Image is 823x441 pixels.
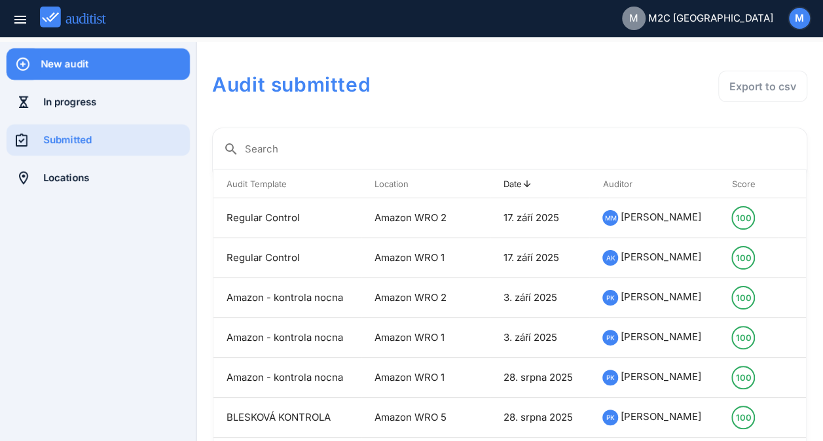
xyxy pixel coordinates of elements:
[40,7,118,28] img: auditist_logo_new.svg
[213,318,361,358] td: Amazon - kontrola nocna
[606,330,615,345] span: PK
[43,171,190,185] div: Locations
[213,198,361,238] td: Regular Control
[213,170,361,198] th: Audit Template: Not sorted. Activate to sort ascending.
[490,238,589,278] td: 17. září 2025
[735,247,751,268] div: 100
[606,291,615,305] span: PK
[589,170,718,198] th: Auditor: Not sorted. Activate to sort ascending.
[620,370,701,383] span: [PERSON_NAME]
[795,11,804,26] span: M
[490,358,589,398] td: 28. srpna 2025
[620,251,701,263] span: [PERSON_NAME]
[604,211,616,225] span: MM
[735,407,751,428] div: 100
[12,12,28,27] i: menu
[490,318,589,358] td: 3. září 2025
[212,71,569,98] h1: Audit submitted
[490,398,589,438] td: 28. srpna 2025
[7,162,190,194] a: Locations
[778,170,806,198] th: : Not sorted.
[735,327,751,348] div: 100
[213,238,361,278] td: Regular Control
[490,198,589,238] td: 17. září 2025
[361,170,464,198] th: Location: Not sorted. Activate to sort ascending.
[718,71,807,102] button: Export to csv
[213,278,361,318] td: Amazon - kontrola nocna
[735,367,751,388] div: 100
[7,124,190,156] a: Submitted
[361,358,464,398] td: Amazon WRO 1
[735,207,751,228] div: 100
[361,398,464,438] td: Amazon WRO 5
[718,170,778,198] th: Score: Not sorted. Activate to sort ascending.
[43,133,190,147] div: Submitted
[620,330,701,343] span: [PERSON_NAME]
[361,278,464,318] td: Amazon WRO 2
[41,57,190,71] div: New audit
[213,358,361,398] td: Amazon - kontrola nocna
[361,198,464,238] td: Amazon WRO 2
[490,170,589,198] th: Date: Sorted descending. Activate to remove sorting.
[223,141,239,157] i: search
[620,291,701,303] span: [PERSON_NAME]
[620,410,701,423] span: [PERSON_NAME]
[464,170,490,198] th: : Not sorted.
[7,86,190,118] a: In progress
[522,179,532,189] i: arrow_upward
[361,318,464,358] td: Amazon WRO 1
[648,11,773,26] span: M2C [GEOGRAPHIC_DATA]
[729,79,796,94] div: Export to csv
[620,211,701,223] span: [PERSON_NAME]
[43,95,190,109] div: In progress
[213,398,361,438] td: BLESKOVÁ KONTROLA
[490,278,589,318] td: 3. září 2025
[788,7,811,30] button: M
[629,11,638,26] span: M
[606,370,615,385] span: PK
[361,238,464,278] td: Amazon WRO 1
[245,139,796,160] input: Search
[606,251,615,265] span: AK
[606,410,615,425] span: PK
[735,287,751,308] div: 100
